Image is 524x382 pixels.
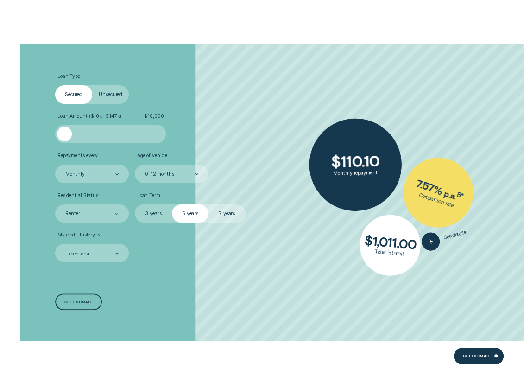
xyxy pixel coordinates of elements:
a: Get estimate [55,293,102,310]
span: Age of vehicle [137,153,168,159]
button: See details [420,223,468,253]
div: Renter [65,211,80,217]
label: 7 years [208,204,246,223]
label: Secured [55,85,92,104]
div: Monthly [65,171,84,177]
label: Unsecured [92,85,129,104]
span: See details [443,229,467,241]
a: Get Estimate [454,348,504,364]
span: My credit history is [57,232,100,238]
span: $ 10,000 [144,113,164,119]
span: Loan Amount ( $10k - $147k ) [57,113,121,119]
span: Repayments every [57,153,98,159]
span: Loan Term [137,192,160,198]
div: 0-12 months [145,171,174,177]
label: 3 years [135,204,172,223]
label: 5 years [172,204,209,223]
div: Exceptional [65,250,91,256]
span: Loan Type [57,73,80,79]
span: Residential Status [57,192,98,198]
